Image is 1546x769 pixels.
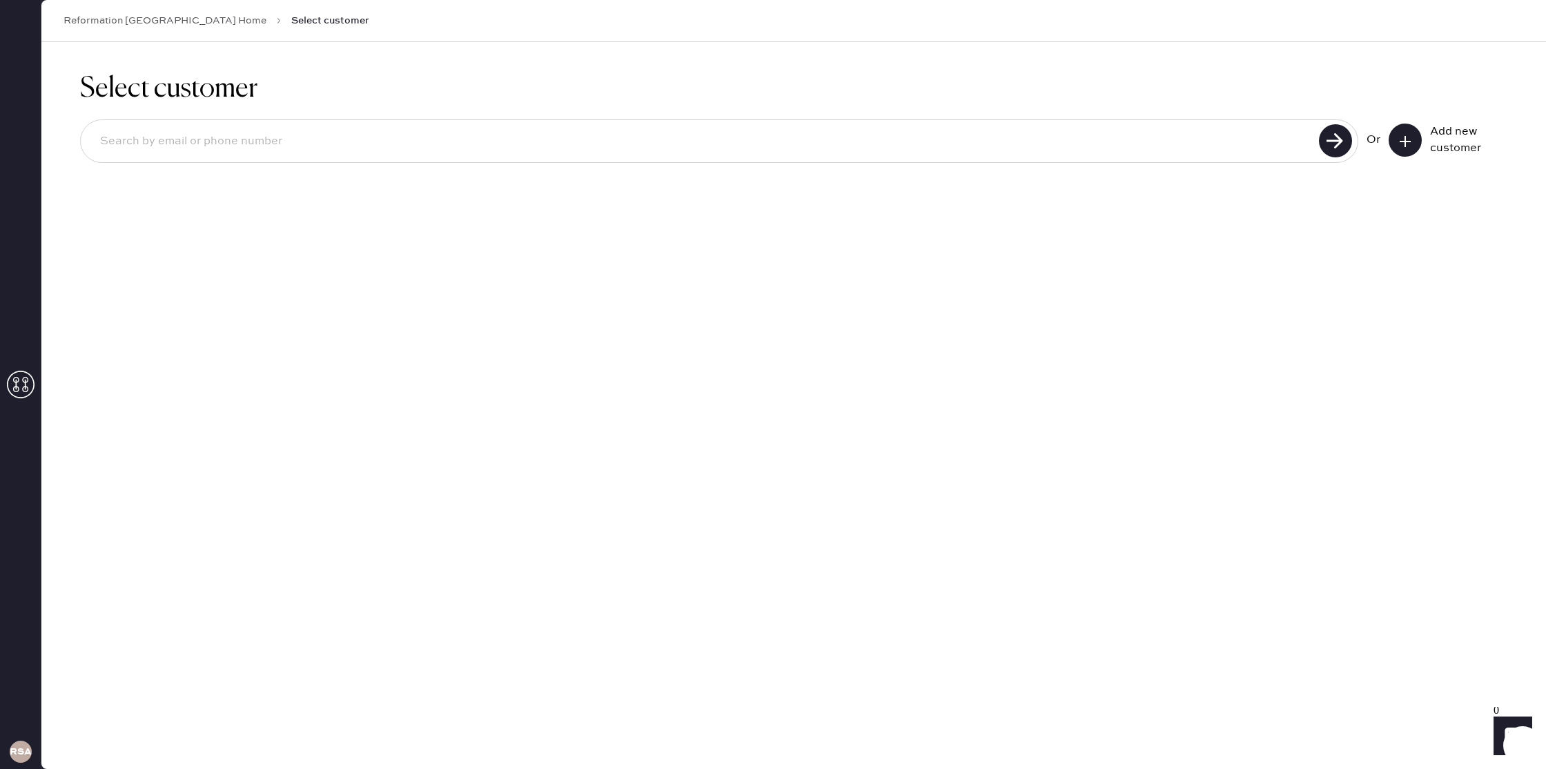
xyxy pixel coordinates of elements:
[1367,132,1380,148] div: Or
[10,747,32,757] h3: RSA
[1430,124,1499,157] div: Add new customer
[291,14,369,28] span: Select customer
[63,14,266,28] a: Reformation [GEOGRAPHIC_DATA] Home
[1480,707,1540,766] iframe: Front Chat
[89,126,1315,157] input: Search by email or phone number
[80,72,1507,106] h1: Select customer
